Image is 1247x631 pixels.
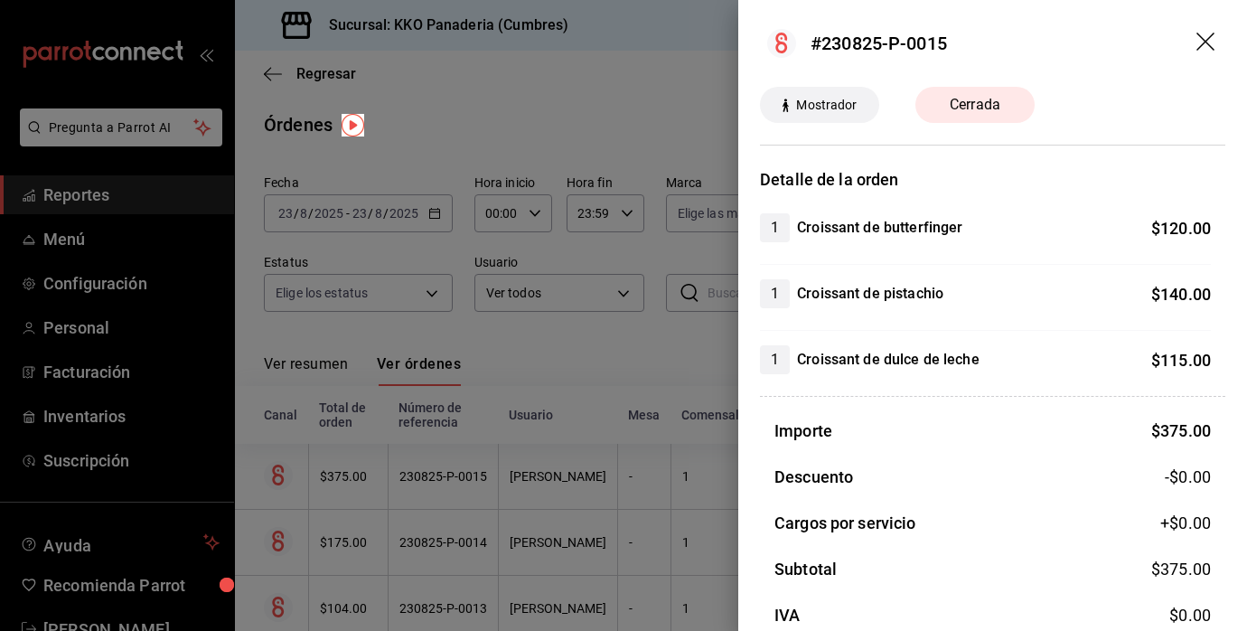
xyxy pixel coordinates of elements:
span: Cerrada [939,94,1011,116]
span: $ 375.00 [1151,560,1211,579]
span: +$ 0.00 [1160,511,1211,535]
span: $ 375.00 [1151,421,1211,440]
h3: Descuento [774,465,853,489]
h4: Croissant de dulce de leche [797,349,980,371]
h4: Croissant de pistachio [797,283,943,305]
h4: Croissant de butterfinger [797,217,962,239]
span: 1 [760,349,790,371]
span: 1 [760,283,790,305]
span: 1 [760,217,790,239]
h3: Cargos por servicio [774,511,916,535]
img: Tooltip marker [342,114,364,137]
span: $ 120.00 [1151,219,1211,238]
button: drag [1196,33,1218,54]
span: $ 115.00 [1151,351,1211,370]
span: -$0.00 [1165,465,1211,489]
h3: Subtotal [774,557,837,581]
span: $ 0.00 [1169,606,1211,625]
h3: IVA [774,603,800,627]
h3: Detalle de la orden [760,167,1225,192]
div: #230825-P-0015 [811,30,947,57]
span: $ 140.00 [1151,285,1211,304]
span: Mostrador [789,96,864,115]
h3: Importe [774,419,832,443]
